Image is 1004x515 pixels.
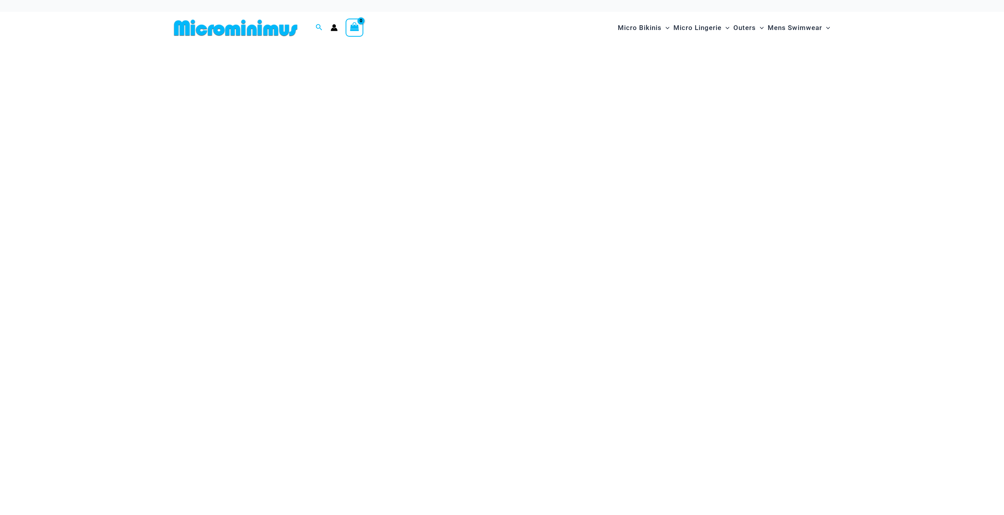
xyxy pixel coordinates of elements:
span: Micro Bikinis [618,18,662,38]
nav: Site Navigation [615,15,834,41]
span: Menu Toggle [662,18,669,38]
span: Menu Toggle [822,18,830,38]
a: Mens SwimwearMenu ToggleMenu Toggle [766,16,832,40]
span: Menu Toggle [756,18,764,38]
span: Micro Lingerie [673,18,722,38]
img: MM SHOP LOGO FLAT [171,19,301,37]
span: Mens Swimwear [768,18,822,38]
a: Search icon link [316,23,323,33]
a: View Shopping Cart, empty [346,19,364,37]
span: Outers [733,18,756,38]
a: OutersMenu ToggleMenu Toggle [731,16,766,40]
a: Account icon link [331,24,338,31]
span: Menu Toggle [722,18,729,38]
a: Micro LingerieMenu ToggleMenu Toggle [671,16,731,40]
a: Micro BikinisMenu ToggleMenu Toggle [616,16,671,40]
